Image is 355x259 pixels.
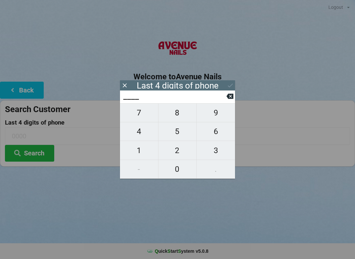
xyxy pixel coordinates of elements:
span: 2 [158,144,197,157]
button: 9 [197,103,235,122]
span: 7 [120,106,158,120]
span: 8 [158,106,197,120]
button: 1 [120,141,158,160]
span: 9 [197,106,235,120]
span: 1 [120,144,158,157]
button: 4 [120,122,158,141]
button: 8 [158,103,197,122]
div: Last 4 digits of phone [137,82,219,89]
button: 0 [158,160,197,179]
span: 4 [120,125,158,138]
span: 0 [158,162,197,176]
button: 7 [120,103,158,122]
button: 3 [197,141,235,160]
span: 5 [158,125,197,138]
button: 5 [158,122,197,141]
button: 2 [158,141,197,160]
button: 6 [197,122,235,141]
span: 6 [197,125,235,138]
span: 3 [197,144,235,157]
